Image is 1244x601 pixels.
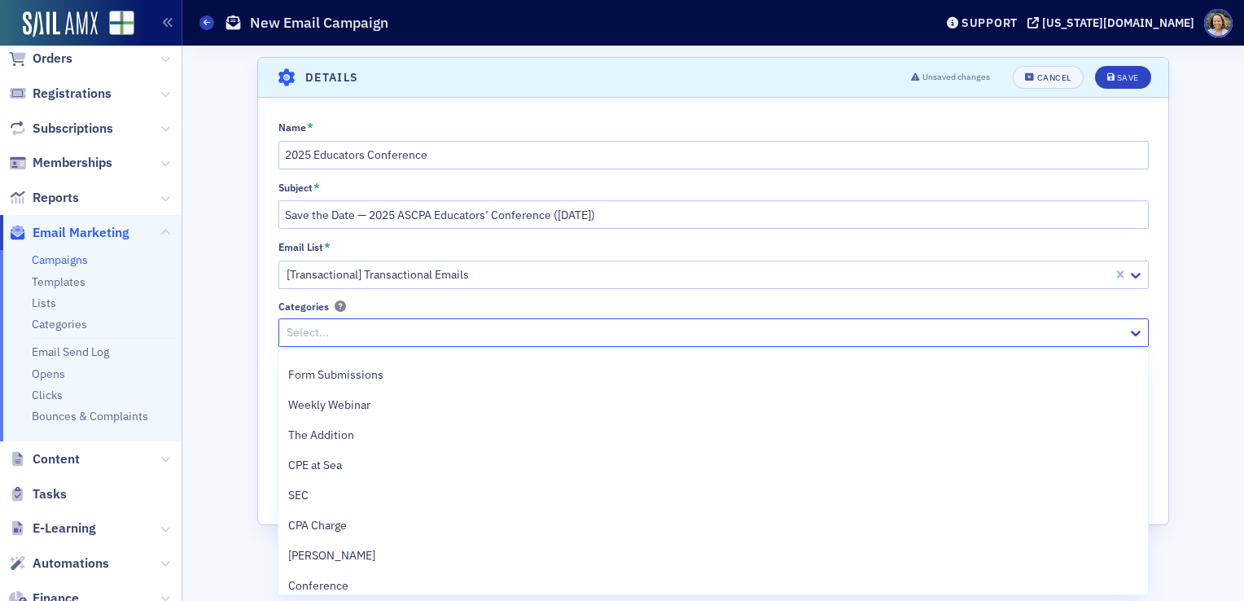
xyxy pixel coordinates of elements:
span: Registrations [33,85,112,103]
span: CPA Charge [288,517,347,534]
a: Content [9,450,80,468]
a: Lists [32,296,56,310]
button: [US_STATE][DOMAIN_NAME] [1027,17,1200,29]
span: Weekly Webinar [288,397,370,414]
a: Reports [9,189,79,207]
h1: New Email Campaign [250,13,388,33]
span: SEC [288,487,309,504]
span: Reports [33,189,79,207]
abbr: This field is required [324,240,331,255]
div: Cancel [1037,73,1071,82]
button: Save [1095,66,1151,89]
span: [PERSON_NAME] [288,547,375,564]
span: Subscriptions [33,120,113,138]
a: Orders [9,50,72,68]
a: Templates [32,274,85,289]
a: Categories [32,317,87,331]
a: Automations [9,555,109,572]
a: Campaigns [32,252,88,267]
div: Email List [278,241,323,253]
a: Bounces & Complaints [32,409,148,423]
span: Profile [1204,9,1233,37]
div: Support [961,15,1018,30]
div: Subject [278,182,313,194]
div: [US_STATE][DOMAIN_NAME] [1042,15,1194,30]
button: Cancel [1013,66,1083,89]
a: Email Send Log [32,344,109,359]
span: E-Learning [33,520,96,537]
span: Content [33,450,80,468]
a: Subscriptions [9,120,113,138]
abbr: This field is required [313,181,320,195]
a: Email Marketing [9,224,129,242]
a: Registrations [9,85,112,103]
span: Memberships [33,154,112,172]
span: Orders [33,50,72,68]
a: View Homepage [98,11,134,38]
img: SailAMX [23,11,98,37]
a: Clicks [32,388,63,402]
span: Conference [288,577,348,594]
a: Opens [32,366,65,381]
span: The Addition [288,427,354,444]
div: Save [1117,73,1139,82]
div: Categories [278,300,329,313]
img: SailAMX [109,11,134,36]
span: Tasks [33,485,67,503]
a: Memberships [9,154,112,172]
h4: Details [305,69,359,86]
span: Email Marketing [33,224,129,242]
a: Tasks [9,485,67,503]
span: CPE at Sea [288,457,342,474]
div: Name [278,121,306,134]
span: Unsaved changes [922,71,990,84]
abbr: This field is required [307,121,313,135]
span: Automations [33,555,109,572]
a: E-Learning [9,520,96,537]
span: Form Submissions [288,366,383,384]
